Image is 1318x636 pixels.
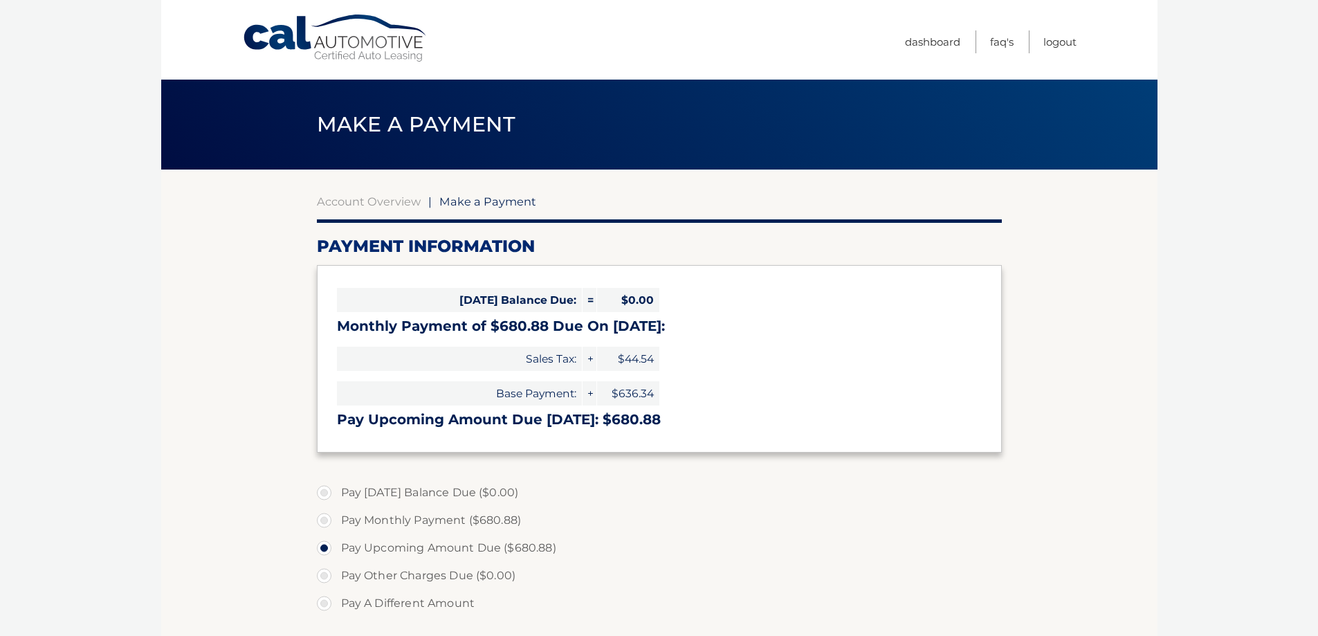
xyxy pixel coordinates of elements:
[990,30,1014,53] a: FAQ's
[337,347,582,371] span: Sales Tax:
[317,479,1002,507] label: Pay [DATE] Balance Due ($0.00)
[317,194,421,208] a: Account Overview
[317,507,1002,534] label: Pay Monthly Payment ($680.88)
[317,236,1002,257] h2: Payment Information
[317,111,515,137] span: Make a Payment
[337,381,582,406] span: Base Payment:
[317,590,1002,617] label: Pay A Different Amount
[597,347,659,371] span: $44.54
[583,288,596,312] span: =
[337,411,982,428] h3: Pay Upcoming Amount Due [DATE]: $680.88
[317,534,1002,562] label: Pay Upcoming Amount Due ($680.88)
[597,288,659,312] span: $0.00
[428,194,432,208] span: |
[905,30,960,53] a: Dashboard
[439,194,536,208] span: Make a Payment
[1043,30,1077,53] a: Logout
[317,562,1002,590] label: Pay Other Charges Due ($0.00)
[242,14,429,63] a: Cal Automotive
[597,381,659,406] span: $636.34
[583,381,596,406] span: +
[337,288,582,312] span: [DATE] Balance Due:
[337,318,982,335] h3: Monthly Payment of $680.88 Due On [DATE]:
[583,347,596,371] span: +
